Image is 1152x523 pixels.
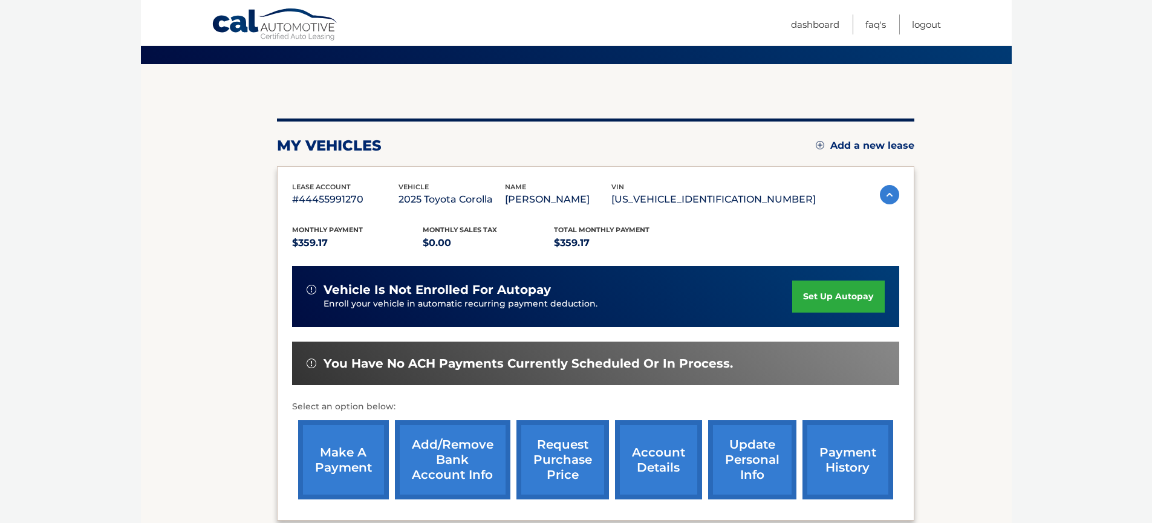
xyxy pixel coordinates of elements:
[395,420,510,499] a: Add/Remove bank account info
[865,15,886,34] a: FAQ's
[912,15,941,34] a: Logout
[880,185,899,204] img: accordion-active.svg
[212,8,339,43] a: Cal Automotive
[298,420,389,499] a: make a payment
[324,297,793,311] p: Enroll your vehicle in automatic recurring payment deduction.
[516,420,609,499] a: request purchase price
[324,282,551,297] span: vehicle is not enrolled for autopay
[307,285,316,294] img: alert-white.svg
[816,141,824,149] img: add.svg
[423,226,497,234] span: Monthly sales Tax
[292,226,363,234] span: Monthly Payment
[554,226,649,234] span: Total Monthly Payment
[611,183,624,191] span: vin
[554,235,685,252] p: $359.17
[505,191,611,208] p: [PERSON_NAME]
[307,359,316,368] img: alert-white.svg
[399,191,505,208] p: 2025 Toyota Corolla
[277,137,382,155] h2: my vehicles
[708,420,796,499] a: update personal info
[505,183,526,191] span: name
[292,235,423,252] p: $359.17
[792,281,884,313] a: set up autopay
[816,140,914,152] a: Add a new lease
[802,420,893,499] a: payment history
[611,191,816,208] p: [US_VEHICLE_IDENTIFICATION_NUMBER]
[292,183,351,191] span: lease account
[324,356,733,371] span: You have no ACH payments currently scheduled or in process.
[423,235,554,252] p: $0.00
[292,400,899,414] p: Select an option below:
[399,183,429,191] span: vehicle
[615,420,702,499] a: account details
[292,191,399,208] p: #44455991270
[791,15,839,34] a: Dashboard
